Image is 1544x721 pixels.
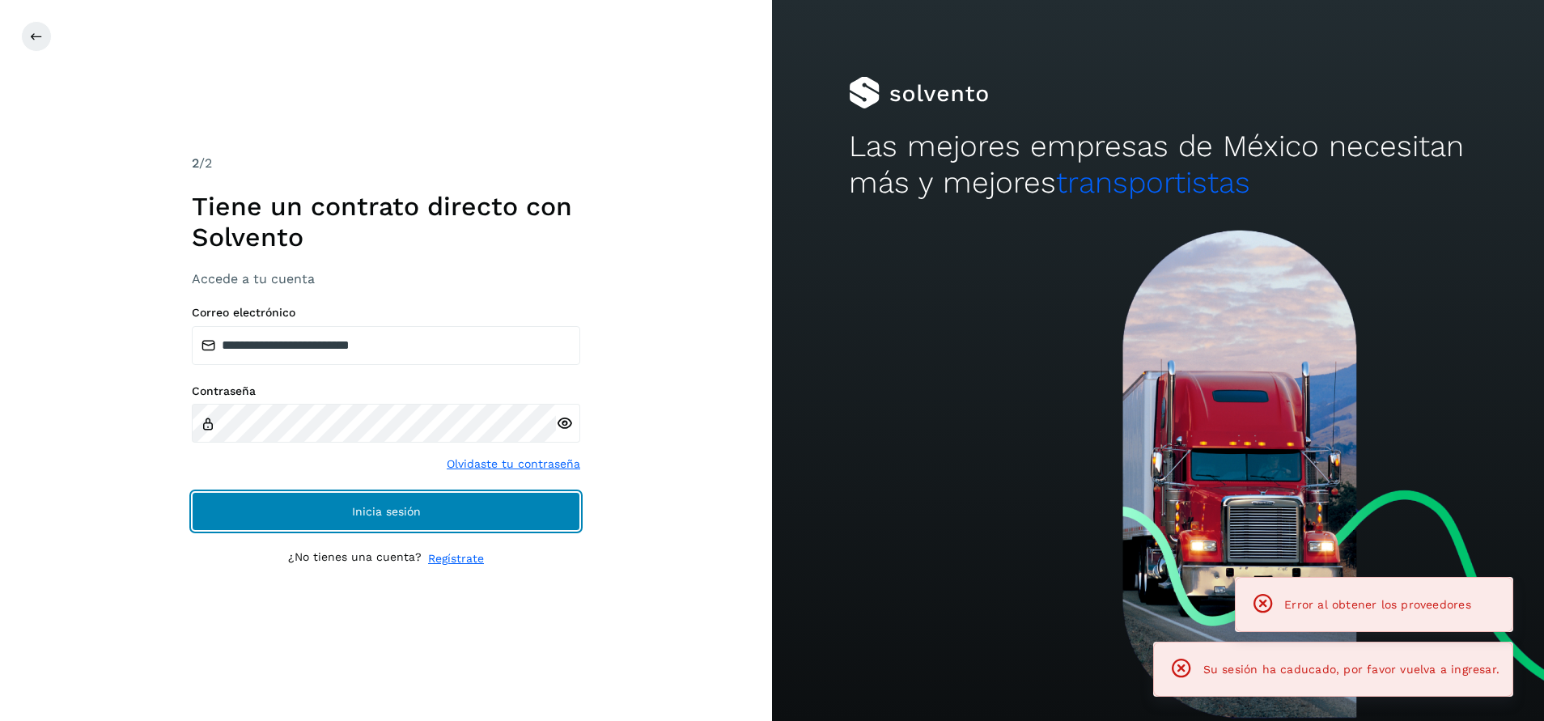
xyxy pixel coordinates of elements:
a: Regístrate [428,550,484,567]
h2: Las mejores empresas de México necesitan más y mejores [849,129,1466,201]
p: ¿No tienes una cuenta? [288,550,422,567]
label: Contraseña [192,384,580,398]
span: Error al obtener los proveedores [1284,598,1471,611]
label: Correo electrónico [192,306,580,320]
span: transportistas [1056,165,1250,200]
div: /2 [192,154,580,173]
span: Inicia sesión [352,506,421,517]
h1: Tiene un contrato directo con Solvento [192,191,580,253]
span: 2 [192,155,199,171]
h3: Accede a tu cuenta [192,271,580,286]
span: Su sesión ha caducado, por favor vuelva a ingresar. [1203,663,1499,676]
button: Inicia sesión [192,492,580,531]
a: Olvidaste tu contraseña [447,456,580,473]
